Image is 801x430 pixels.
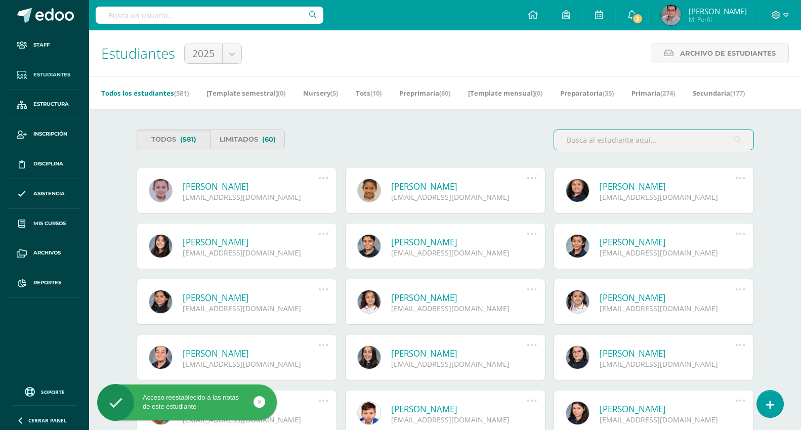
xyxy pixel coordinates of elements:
[600,348,736,359] a: [PERSON_NAME]
[33,220,66,228] span: Mis cursos
[560,85,614,101] a: Preparatoria(35)
[391,403,527,415] a: [PERSON_NAME]
[399,85,450,101] a: Preprimaria(80)
[391,415,527,424] div: [EMAIL_ADDRESS][DOMAIN_NAME]
[8,179,81,209] a: Asistencia
[603,89,614,98] span: (35)
[33,130,67,138] span: Inscripción
[183,348,319,359] a: [PERSON_NAME]
[730,89,745,98] span: (177)
[8,60,81,90] a: Estudiantes
[600,415,736,424] div: [EMAIL_ADDRESS][DOMAIN_NAME]
[97,393,277,411] div: Acceso reestablecido a las notas de este estudiante
[631,85,675,101] a: Primaria(274)
[192,44,215,63] span: 2025
[330,89,338,98] span: (5)
[174,89,189,98] span: (581)
[391,192,527,202] div: [EMAIL_ADDRESS][DOMAIN_NAME]
[689,6,747,16] span: [PERSON_NAME]
[210,130,285,149] a: Limitados(60)
[183,192,319,202] div: [EMAIL_ADDRESS][DOMAIN_NAME]
[600,359,736,369] div: [EMAIL_ADDRESS][DOMAIN_NAME]
[8,30,81,60] a: Staff
[632,13,643,24] span: 3
[33,71,70,79] span: Estudiantes
[101,44,175,63] span: Estudiantes
[33,41,50,49] span: Staff
[600,248,736,257] div: [EMAIL_ADDRESS][DOMAIN_NAME]
[391,248,527,257] div: [EMAIL_ADDRESS][DOMAIN_NAME]
[183,248,319,257] div: [EMAIL_ADDRESS][DOMAIN_NAME]
[535,89,542,98] span: (0)
[262,130,276,149] span: (60)
[28,417,67,424] span: Cerrar panel
[8,90,81,120] a: Estructura
[660,89,675,98] span: (274)
[356,85,382,101] a: Tots(10)
[33,160,63,168] span: Disciplina
[183,359,319,369] div: [EMAIL_ADDRESS][DOMAIN_NAME]
[661,5,681,25] img: 49bf2ad755169fddcb80e080fcae1ab8.png
[600,192,736,202] div: [EMAIL_ADDRESS][DOMAIN_NAME]
[8,238,81,268] a: Archivos
[33,100,69,108] span: Estructura
[468,85,542,101] a: [Template mensual](0)
[600,403,736,415] a: [PERSON_NAME]
[8,119,81,149] a: Inscripción
[33,279,61,287] span: Reportes
[693,85,745,101] a: Secundaria(177)
[600,304,736,313] div: [EMAIL_ADDRESS][DOMAIN_NAME]
[33,249,61,257] span: Archivos
[8,149,81,179] a: Disciplina
[278,89,285,98] span: (0)
[689,15,747,24] span: Mi Perfil
[600,292,736,304] a: [PERSON_NAME]
[600,236,736,248] a: [PERSON_NAME]
[183,292,319,304] a: [PERSON_NAME]
[651,44,789,63] a: Archivo de Estudiantes
[391,181,527,192] a: [PERSON_NAME]
[439,89,450,98] span: (80)
[391,304,527,313] div: [EMAIL_ADDRESS][DOMAIN_NAME]
[206,85,285,101] a: [Template semestral](0)
[183,304,319,313] div: [EMAIL_ADDRESS][DOMAIN_NAME]
[33,190,65,198] span: Asistencia
[600,181,736,192] a: [PERSON_NAME]
[554,130,753,150] input: Busca al estudiante aquí...
[8,209,81,239] a: Mis cursos
[391,348,527,359] a: [PERSON_NAME]
[680,44,776,63] span: Archivo de Estudiantes
[12,384,77,398] a: Soporte
[370,89,382,98] span: (10)
[185,44,241,63] a: 2025
[137,130,211,149] a: Todos(581)
[96,7,323,24] input: Busca un usuario...
[41,389,65,396] span: Soporte
[101,85,189,101] a: Todos los estudiantes(581)
[391,292,527,304] a: [PERSON_NAME]
[183,181,319,192] a: [PERSON_NAME]
[303,85,338,101] a: Nursery(5)
[391,359,527,369] div: [EMAIL_ADDRESS][DOMAIN_NAME]
[391,236,527,248] a: [PERSON_NAME]
[8,268,81,298] a: Reportes
[180,130,196,149] span: (581)
[183,236,319,248] a: [PERSON_NAME]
